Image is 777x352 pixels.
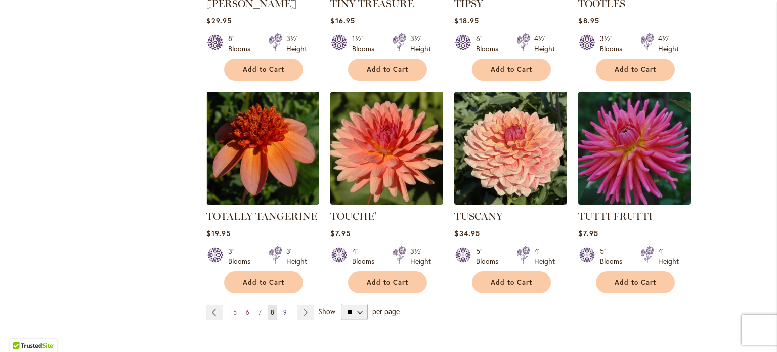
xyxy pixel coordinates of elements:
[271,308,274,316] span: 8
[454,92,567,205] img: TUSCANY
[367,65,408,74] span: Add to Cart
[534,246,555,266] div: 4' Height
[348,59,427,81] button: Add to Cart
[206,228,230,238] span: $19.95
[246,308,249,316] span: 6
[224,271,303,293] button: Add to Cart
[330,228,350,238] span: $7.95
[578,92,691,205] img: TUTTI FRUTTI
[472,59,551,81] button: Add to Cart
[367,278,408,287] span: Add to Cart
[243,65,284,74] span: Add to Cart
[206,197,319,207] a: TOTALLY TANGERINE
[658,33,679,54] div: 4½' Height
[596,59,675,81] button: Add to Cart
[454,228,480,238] span: $34.95
[283,308,287,316] span: 9
[206,92,319,205] img: TOTALLY TANGERINE
[454,197,567,207] a: TUSCANY
[454,16,479,25] span: $18.95
[600,246,628,266] div: 5" Blooms
[600,33,628,54] div: 3½" Blooms
[330,16,355,25] span: $16.95
[228,33,256,54] div: 8" Blooms
[206,210,317,222] a: TOTALLY TANGERINE
[243,305,252,320] a: 6
[281,305,289,320] a: 9
[258,308,262,316] span: 7
[578,228,598,238] span: $7.95
[330,197,443,207] a: TOUCHE'
[658,246,679,266] div: 4' Height
[286,246,307,266] div: 3' Height
[231,305,239,320] a: 5
[372,306,400,316] span: per page
[330,92,443,205] img: TOUCHE'
[286,33,307,54] div: 3½' Height
[352,246,380,266] div: 4" Blooms
[256,305,264,320] a: 7
[243,278,284,287] span: Add to Cart
[8,316,36,344] iframe: Launch Accessibility Center
[491,278,532,287] span: Add to Cart
[534,33,555,54] div: 4½' Height
[596,271,675,293] button: Add to Cart
[410,33,431,54] div: 3½' Height
[578,16,599,25] span: $8.95
[472,271,551,293] button: Add to Cart
[318,306,335,316] span: Show
[578,210,653,222] a: TUTTI FRUTTI
[578,197,691,207] a: TUTTI FRUTTI
[206,16,231,25] span: $29.95
[476,246,504,266] div: 5" Blooms
[615,65,656,74] span: Add to Cart
[352,33,380,54] div: 1½" Blooms
[233,308,237,316] span: 5
[224,59,303,81] button: Add to Cart
[491,65,532,74] span: Add to Cart
[330,210,376,222] a: TOUCHE'
[348,271,427,293] button: Add to Cart
[476,33,504,54] div: 6" Blooms
[410,246,431,266] div: 3½' Height
[615,278,656,287] span: Add to Cart
[454,210,503,222] a: TUSCANY
[228,246,256,266] div: 3" Blooms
